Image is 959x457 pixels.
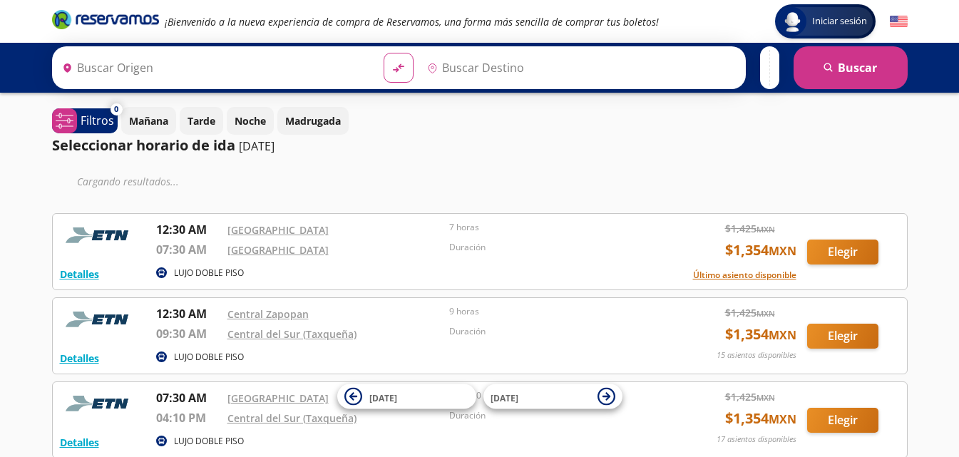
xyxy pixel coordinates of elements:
img: RESERVAMOS [60,305,138,334]
small: MXN [757,308,775,319]
input: Buscar Destino [421,50,738,86]
p: LUJO DOBLE PISO [174,435,244,448]
button: Último asiento disponible [693,269,796,282]
p: Duración [449,325,665,338]
span: $ 1,425 [725,221,775,236]
span: [DATE] [369,391,397,404]
a: [GEOGRAPHIC_DATA] [227,391,329,405]
p: Mañana [129,113,168,128]
a: [GEOGRAPHIC_DATA] [227,243,329,257]
p: LUJO DOBLE PISO [174,351,244,364]
button: Detalles [60,351,99,366]
a: Central del Sur (Taxqueña) [227,411,357,425]
p: 12:30 AM [156,221,220,238]
a: Central Zapopan [227,307,309,321]
p: 09:30 AM [156,325,220,342]
p: 04:10 PM [156,409,220,426]
button: Madrugada [277,107,349,135]
p: Tarde [188,113,215,128]
p: 9 horas [449,305,665,318]
p: 07:30 AM [156,241,220,258]
button: Tarde [180,107,223,135]
p: Duración [449,409,665,422]
span: [DATE] [491,391,518,404]
button: Detalles [60,267,99,282]
img: RESERVAMOS [60,389,138,418]
button: Elegir [807,324,878,349]
p: Filtros [81,112,114,129]
p: Seleccionar horario de ida [52,135,235,156]
small: MXN [769,327,796,343]
small: MXN [769,243,796,259]
p: Madrugada [285,113,341,128]
span: $ 1,425 [725,389,775,404]
button: Elegir [807,408,878,433]
p: 17 asientos disponibles [717,433,796,446]
small: MXN [757,224,775,235]
span: $ 1,354 [725,408,796,429]
small: MXN [769,411,796,427]
p: 07:30 AM [156,389,220,406]
button: English [890,13,908,31]
i: Brand Logo [52,9,159,30]
span: Iniciar sesión [806,14,873,29]
p: Noche [235,113,266,128]
p: 15 asientos disponibles [717,349,796,361]
a: Central del Sur (Taxqueña) [227,327,357,341]
button: [DATE] [483,384,622,409]
p: [DATE] [239,138,275,155]
p: 12:30 AM [156,305,220,322]
button: Elegir [807,240,878,265]
p: Duración [449,241,665,254]
button: Buscar [794,46,908,89]
a: Brand Logo [52,9,159,34]
button: Noche [227,107,274,135]
em: Cargando resultados ... [77,175,179,188]
button: Mañana [121,107,176,135]
button: 0Filtros [52,108,118,133]
span: 0 [114,103,118,115]
button: Detalles [60,435,99,450]
span: $ 1,354 [725,324,796,345]
p: LUJO DOBLE PISO [174,267,244,279]
small: MXN [757,392,775,403]
p: 7 horas [449,221,665,234]
span: $ 1,425 [725,305,775,320]
a: [GEOGRAPHIC_DATA] [227,223,329,237]
button: [DATE] [337,384,476,409]
img: RESERVAMOS [60,221,138,250]
input: Buscar Origen [56,50,373,86]
em: ¡Bienvenido a la nueva experiencia de compra de Reservamos, una forma más sencilla de comprar tus... [165,15,659,29]
span: $ 1,354 [725,240,796,261]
